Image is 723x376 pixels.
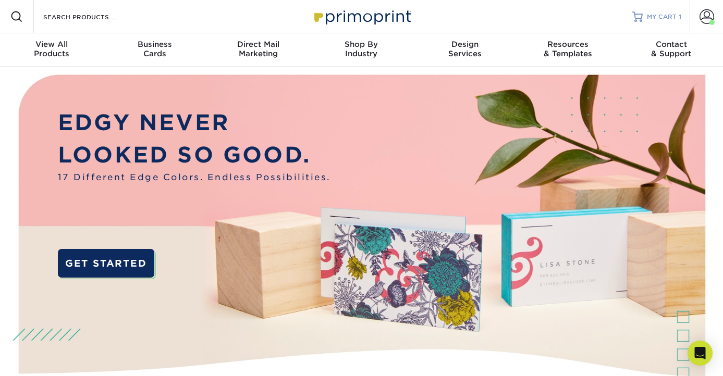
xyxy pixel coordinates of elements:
p: EDGY NEVER [58,106,330,139]
div: Marketing [206,40,310,58]
span: Shop By [310,40,413,49]
a: GET STARTED [58,249,154,278]
p: LOOKED SO GOOD. [58,139,330,171]
a: Shop ByIndustry [310,33,413,67]
span: Direct Mail [206,40,310,49]
div: Open Intercom Messenger [688,341,713,366]
span: Resources [517,40,620,49]
span: MY CART [647,12,677,21]
span: Business [103,40,206,49]
input: SEARCH PRODUCTS..... [42,10,144,23]
div: Cards [103,40,206,58]
span: 17 Different Edge Colors. Endless Possibilities. [58,171,330,184]
span: 1 [679,13,681,20]
a: BusinessCards [103,33,206,67]
a: Resources& Templates [517,33,620,67]
a: Direct MailMarketing [206,33,310,67]
div: & Support [620,40,723,58]
div: & Templates [517,40,620,58]
span: Contact [620,40,723,49]
img: Primoprint [310,5,414,28]
div: Industry [310,40,413,58]
div: Services [413,40,517,58]
span: Design [413,40,517,49]
a: DesignServices [413,33,517,67]
a: Contact& Support [620,33,723,67]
